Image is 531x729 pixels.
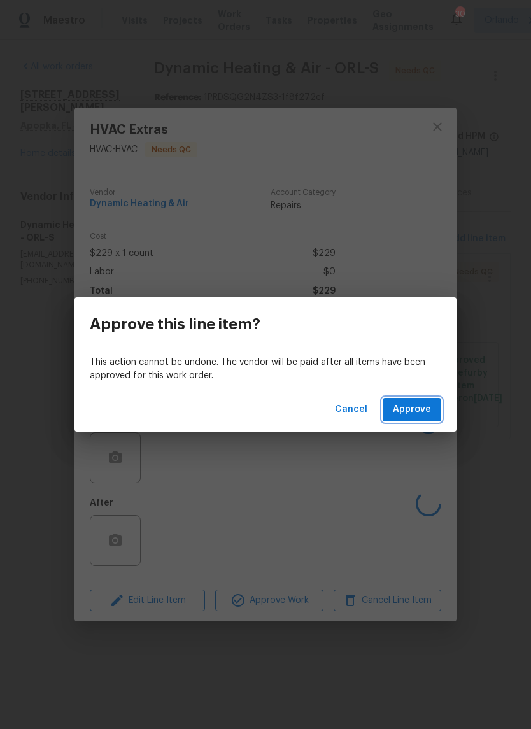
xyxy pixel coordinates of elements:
[335,402,367,418] span: Cancel
[90,356,441,383] p: This action cannot be undone. The vendor will be paid after all items have been approved for this...
[90,315,260,333] h3: Approve this line item?
[393,402,431,418] span: Approve
[383,398,441,421] button: Approve
[330,398,372,421] button: Cancel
